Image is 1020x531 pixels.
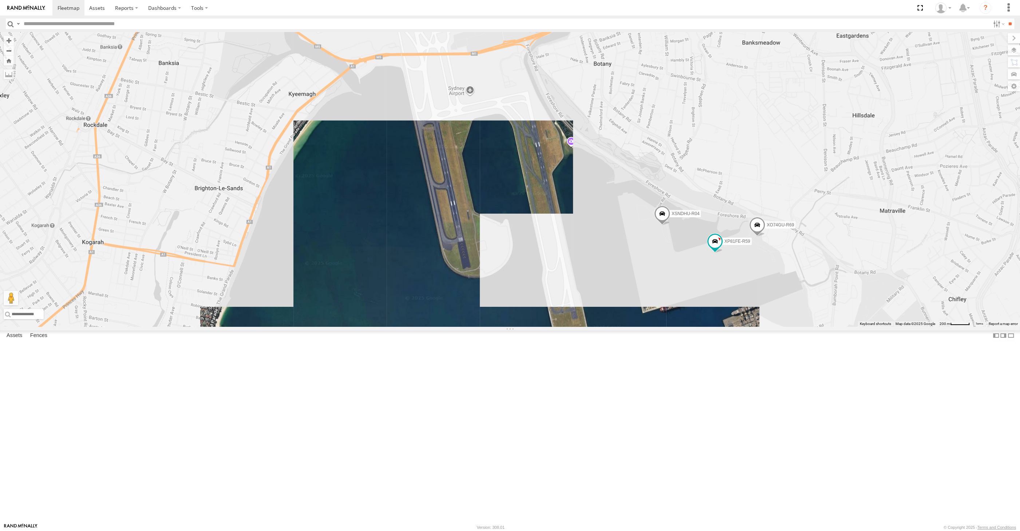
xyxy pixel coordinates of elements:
[3,330,26,341] label: Assets
[4,56,14,66] button: Zoom Home
[1007,330,1015,341] label: Hide Summary Table
[15,19,21,29] label: Search Query
[767,222,794,227] span: XO74GU-R69
[477,525,505,530] div: Version: 308.01
[4,524,37,531] a: Visit our Website
[980,2,991,14] i: ?
[896,322,935,326] span: Map data ©2025 Google
[7,5,45,11] img: rand-logo.svg
[937,321,972,326] button: Map Scale: 200 m per 50 pixels
[1000,330,1007,341] label: Dock Summary Table to the Right
[860,321,891,326] button: Keyboard shortcuts
[4,291,18,305] button: Drag Pegman onto the map to open Street View
[992,330,1000,341] label: Dock Summary Table to the Left
[1008,81,1020,91] label: Map Settings
[672,211,700,216] span: XSNDHU-R04
[990,19,1006,29] label: Search Filter Options
[724,239,750,244] span: XP81FE-R59
[4,36,14,45] button: Zoom in
[977,525,1016,530] a: Terms and Conditions
[4,45,14,56] button: Zoom out
[944,525,1016,530] div: © Copyright 2025 -
[940,322,950,326] span: 200 m
[976,322,983,325] a: Terms (opens in new tab)
[933,3,954,13] div: Quang MAC
[989,322,1018,326] a: Report a map error
[27,330,51,341] label: Fences
[4,69,14,79] label: Measure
